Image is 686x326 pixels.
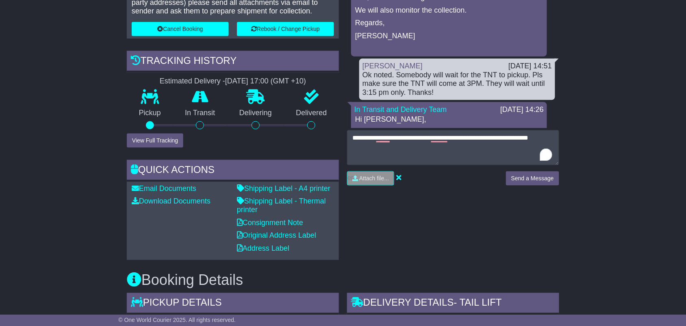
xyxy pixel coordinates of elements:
p: Regards, [355,19,543,28]
p: I advised TNT that the warehouse closes at 02:30 pm, they said the driver could not make it at 02... [355,128,543,163]
a: Address Label [237,245,289,253]
p: In Transit [173,109,228,118]
a: Shipping Label - Thermal printer [237,197,326,214]
p: Pickup [127,109,173,118]
textarea: To enrich screen reader interactions, please activate Accessibility in Grammarly extension settings [347,130,559,165]
div: Tracking history [127,51,339,73]
div: Delivery Details [347,293,559,315]
span: © One World Courier 2025. All rights reserved. [118,317,236,323]
a: Download Documents [132,197,211,206]
p: Hi [PERSON_NAME], [355,115,543,124]
div: Ok noted. Somebody will wait for the TNT to pickup. Pls make sure the TNT will come at 3PM. They ... [363,71,552,97]
p: Delivered [284,109,339,118]
div: Estimated Delivery - [127,77,339,86]
button: Rebook / Change Pickup [237,22,334,36]
div: [DATE] 14:51 [508,62,552,71]
h3: Booking Details [127,272,559,289]
a: Original Address Label [237,232,316,240]
p: [PERSON_NAME] [355,32,543,41]
a: [PERSON_NAME] [363,62,423,70]
button: Send a Message [506,171,559,186]
a: Consignment Note [237,219,303,227]
span: - Tail Lift [454,297,502,308]
button: View Full Tracking [127,133,183,148]
a: In Transit and Delivery Team [354,105,447,114]
button: Cancel Booking [132,22,229,36]
p: We will also monitor the collection. [355,6,543,15]
p: Delivering [227,109,284,118]
div: [DATE] 17:00 (GMT +10) [225,77,306,86]
div: [DATE] 14:26 [500,105,544,114]
a: Email Documents [132,184,196,193]
a: Shipping Label - A4 printer [237,184,330,193]
div: Quick Actions [127,160,339,182]
div: Pickup Details [127,293,339,315]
